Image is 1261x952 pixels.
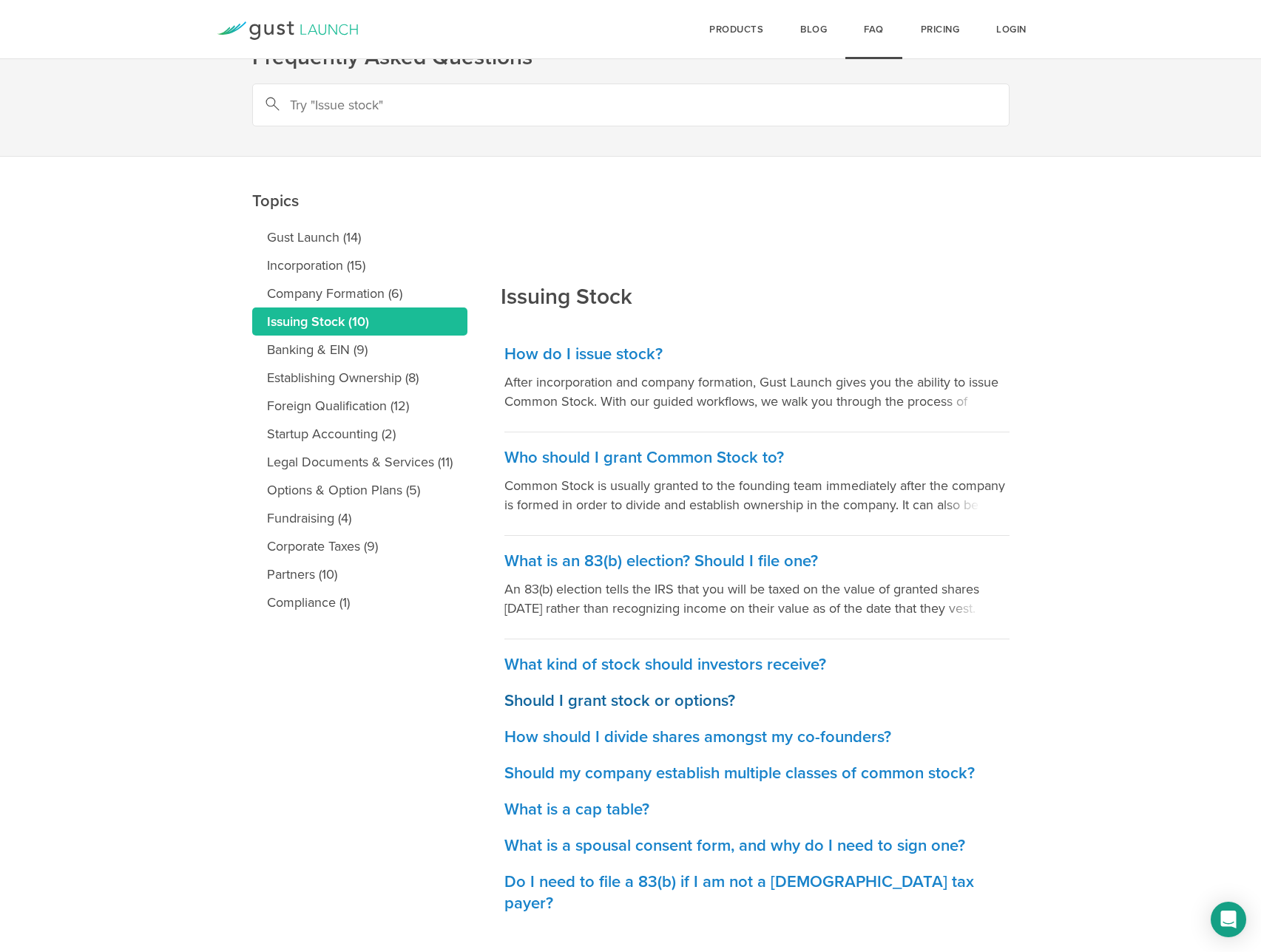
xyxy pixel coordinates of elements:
[252,392,467,420] a: Foreign Qualification (12)
[252,476,467,504] a: Options & Option Plans (5)
[504,820,1010,857] a: What is a spousal consent form, and why do I need to sign one?
[504,373,1010,411] p: After incorporation and company formation, Gust Launch gives you the ability to issue Common Stoc...
[252,223,467,251] a: Gust Launch (14)
[504,654,1010,676] h3: What kind of stock should investors receive?
[504,579,1010,618] p: An 83(b) election tells the IRS that you will be taxed on the value of granted shares [DATE] rath...
[504,857,1010,914] a: Do I need to file a 83(b) if I am not a [DEMOGRAPHIC_DATA] tax payer?
[504,712,1010,748] a: How should I divide shares amongst my co-founders?
[504,536,1010,639] a: What is an 83(b) election? Should I file one? An 83(b) election tells the IRS that you will be ta...
[501,183,632,312] h2: Issuing Stock
[504,784,1010,820] a: What is a cap table?
[252,279,467,307] a: Company Formation (6)
[504,676,1010,712] a: Should I grant stock or options?
[504,835,1010,857] h3: What is a spousal consent form, and why do I need to sign one?
[252,84,1010,126] input: Try "Issue stock"
[252,251,467,279] a: Incorporation (15)
[252,336,467,364] a: Banking & EIN (9)
[504,763,1010,784] h3: Should my company establish multiple classes of common stock?
[1211,902,1246,937] div: Open Intercom Messenger
[504,748,1010,784] a: Should my company establish multiple classes of common stock?
[252,532,467,560] a: Corporate Taxes (9)
[504,476,1010,514] p: Common Stock is usually granted to the founding team immediately after the company is formed in o...
[252,588,467,616] a: Compliance (1)
[252,420,467,448] a: Startup Accounting (2)
[252,504,467,532] a: Fundraising (4)
[252,560,467,588] a: Partners (10)
[504,447,1010,469] h3: Who should I grant Common Stock to?
[504,690,1010,712] h3: Should I grant stock or options?
[252,364,467,392] a: Establishing Ownership (8)
[504,329,1010,432] a: How do I issue stock? After incorporation and company formation, Gust Launch gives you the abilit...
[252,448,467,476] a: Legal Documents & Services (11)
[504,551,1010,572] h3: What is an 83(b) election? Should I file one?
[504,344,1010,365] h3: How do I issue stock?
[252,307,467,336] a: Issuing Stock (10)
[504,639,1010,676] a: What kind of stock should investors receive?
[504,727,1010,748] h3: How should I divide shares amongst my co-founders?
[504,432,1010,536] a: Who should I grant Common Stock to? Common Stock is usually granted to the founding team immediat...
[504,799,1010,820] h3: What is a cap table?
[504,871,1010,914] h3: Do I need to file a 83(b) if I am not a [DEMOGRAPHIC_DATA] tax payer?
[252,86,467,216] h2: Topics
